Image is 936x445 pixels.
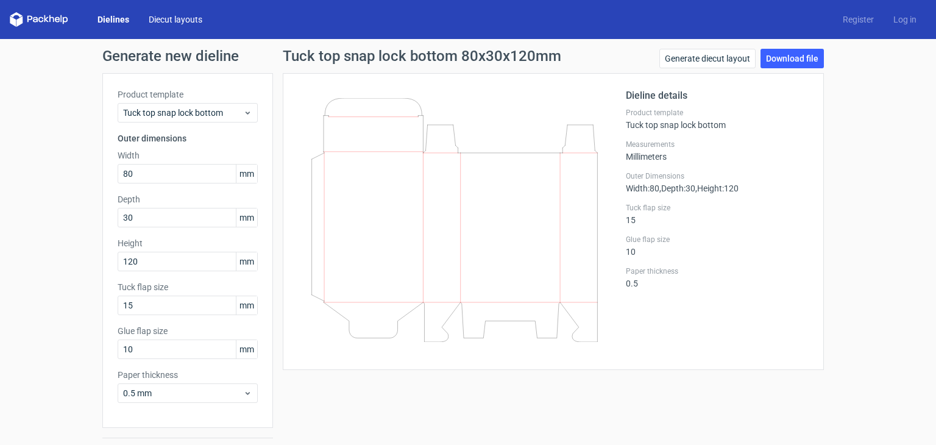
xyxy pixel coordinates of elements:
label: Paper thickness [626,266,809,276]
span: mm [236,296,257,315]
div: 15 [626,203,809,225]
label: Tuck flap size [626,203,809,213]
label: Tuck flap size [118,281,258,293]
span: , Height : 120 [695,183,739,193]
div: 10 [626,235,809,257]
span: , Depth : 30 [659,183,695,193]
div: Millimeters [626,140,809,162]
a: Log in [884,13,926,26]
label: Height [118,237,258,249]
label: Measurements [626,140,809,149]
a: Generate diecut layout [659,49,756,68]
a: Diecut layouts [139,13,212,26]
h1: Tuck top snap lock bottom 80x30x120mm [283,49,561,63]
div: Tuck top snap lock bottom [626,108,809,130]
h3: Outer dimensions [118,132,258,144]
h2: Dieline details [626,88,809,103]
span: 0.5 mm [123,387,243,399]
label: Depth [118,193,258,205]
span: mm [236,165,257,183]
span: mm [236,208,257,227]
span: mm [236,340,257,358]
a: Register [833,13,884,26]
a: Download file [760,49,824,68]
span: mm [236,252,257,271]
label: Product template [118,88,258,101]
label: Product template [626,108,809,118]
label: Glue flap size [626,235,809,244]
label: Outer Dimensions [626,171,809,181]
label: Paper thickness [118,369,258,381]
label: Width [118,149,258,162]
h1: Generate new dieline [102,49,834,63]
label: Glue flap size [118,325,258,337]
span: Tuck top snap lock bottom [123,107,243,119]
a: Dielines [88,13,139,26]
span: Width : 80 [626,183,659,193]
div: 0.5 [626,266,809,288]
